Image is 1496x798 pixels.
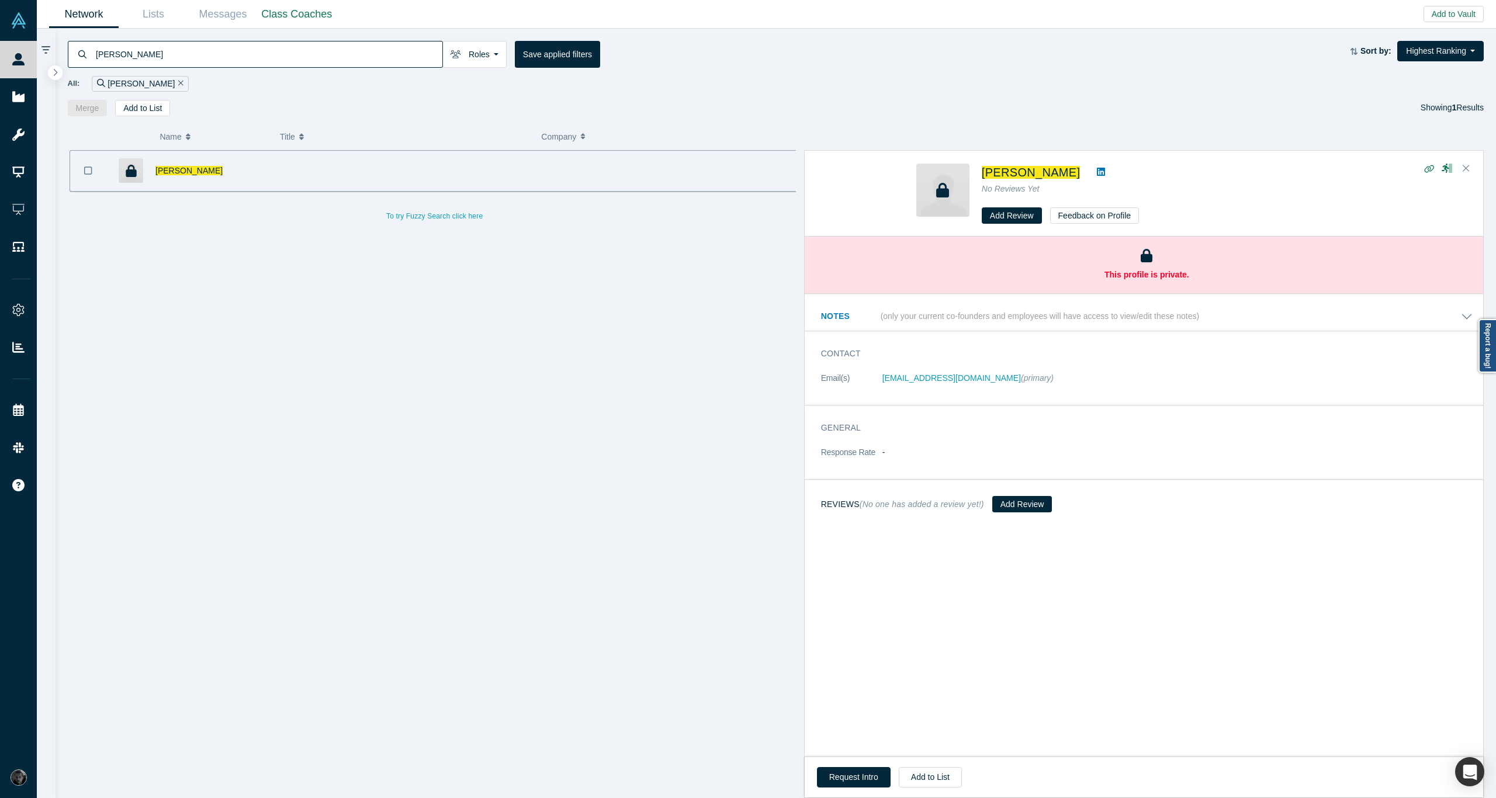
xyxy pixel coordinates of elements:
span: Results [1452,103,1484,112]
div: Showing [1421,100,1484,116]
span: Name [160,124,181,149]
button: Notes (only your current co-founders and employees will have access to view/edit these notes) [821,310,1473,322]
a: Messages [188,1,258,28]
a: Class Coaches [258,1,336,28]
img: Rami C.'s Account [11,769,27,786]
button: Add Review [982,207,1042,224]
button: Merge [68,100,108,116]
dt: Email(s) [821,372,882,397]
strong: 1 [1452,103,1457,112]
span: No Reviews Yet [982,184,1040,193]
button: Request Intro [817,767,891,787]
h3: General [821,422,1456,434]
button: Company [541,124,790,149]
dd: - [882,446,1473,459]
h3: Notes [821,310,878,322]
button: Save applied filters [515,41,600,68]
a: Lists [119,1,188,28]
button: Highest Ranking [1397,41,1484,61]
button: Bookmark [70,151,106,191]
span: Title [280,124,295,149]
a: Network [49,1,119,28]
button: Add to List [899,767,962,787]
div: [PERSON_NAME] [92,76,189,92]
button: Add Review [992,496,1052,512]
button: Roles [442,41,507,68]
a: [PERSON_NAME] [982,166,1080,179]
a: Report a bug! [1478,319,1496,373]
input: Search by name, title, company, summary, expertise, investment criteria or topics of focus [95,40,442,68]
button: To try Fuzzy Search click here [378,209,491,224]
button: Add to Vault [1424,6,1484,22]
button: Add to List [115,100,170,116]
span: Company [541,124,576,149]
p: This profile is private. [821,269,1473,281]
a: [PERSON_NAME] [155,166,223,175]
small: (No one has added a review yet!) [860,499,984,509]
strong: Sort by: [1360,46,1391,55]
dt: Response Rate [821,446,882,471]
button: Close [1457,159,1475,178]
img: Alchemist Vault Logo [11,12,27,29]
button: Name [160,124,268,149]
span: All: [68,78,80,89]
h3: Contact [821,348,1456,360]
p: (only your current co-founders and employees will have access to view/edit these notes) [881,311,1200,321]
a: [EMAIL_ADDRESS][DOMAIN_NAME] [882,373,1021,383]
h3: Reviews [821,498,984,511]
button: Remove Filter [175,77,183,91]
button: Feedback on Profile [1050,207,1140,224]
span: (primary) [1021,373,1054,383]
button: Title [280,124,529,149]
